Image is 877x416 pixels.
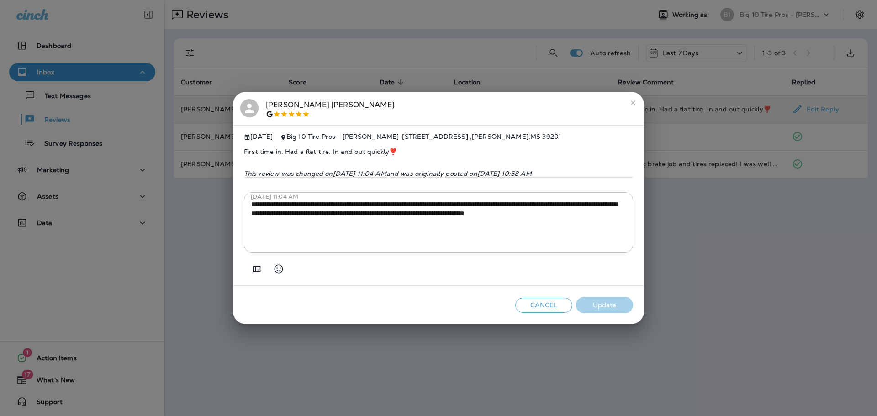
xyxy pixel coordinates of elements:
[248,260,266,278] button: Add in a premade template
[515,298,572,313] button: Cancel
[386,169,532,178] span: and was originally posted on [DATE] 10:58 AM
[286,132,561,141] span: Big 10 Tire Pros - [PERSON_NAME] - [STREET_ADDRESS] , [PERSON_NAME] , MS 39201
[244,133,273,141] span: [DATE]
[626,95,640,110] button: close
[244,141,633,163] span: First time in. Had a flat tire. In and out quickly❣️
[244,170,633,177] p: This review was changed on [DATE] 11:04 AM
[269,260,288,278] button: Select an emoji
[266,99,395,118] div: [PERSON_NAME] [PERSON_NAME]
